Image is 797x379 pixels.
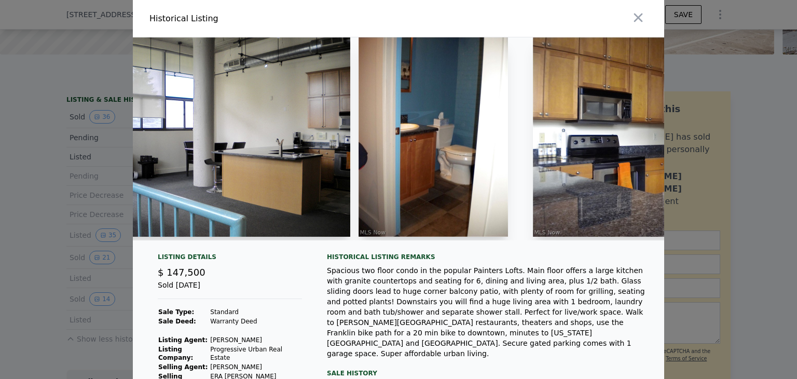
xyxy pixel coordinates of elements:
div: Historical Listing [149,12,394,25]
div: Historical Listing remarks [327,253,648,261]
img: Property Img [359,37,508,237]
td: [PERSON_NAME] [210,335,302,345]
div: Listing Details [158,253,302,265]
strong: Listing Company: [158,346,193,361]
div: Sold [DATE] [158,280,302,299]
strong: Sale Type: [158,308,194,316]
td: Warranty Deed [210,317,302,326]
strong: Selling Agent: [158,363,208,371]
img: Property Img [85,37,350,237]
td: Progressive Urban Real Estate [210,345,302,362]
span: $ 147,500 [158,267,205,278]
td: [PERSON_NAME] [210,362,302,372]
div: Spacious two floor condo in the popular Painters Lofts. Main floor offers a large kitchen with gr... [327,265,648,359]
strong: Sale Deed: [158,318,196,325]
strong: Listing Agent: [158,336,208,344]
td: Standard [210,307,302,317]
